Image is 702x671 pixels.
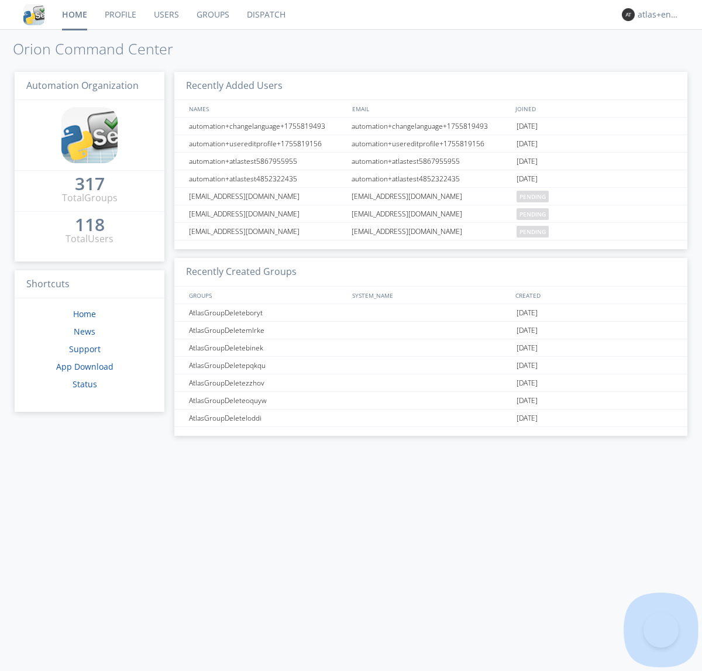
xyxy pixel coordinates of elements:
a: AtlasGroupDeleteboryt[DATE] [174,304,687,322]
span: [DATE] [517,357,538,374]
div: automation+atlastest4852322435 [186,170,348,187]
a: automation+atlastest5867955955automation+atlastest5867955955[DATE] [174,153,687,170]
a: AtlasGroupDeletebinek[DATE] [174,339,687,357]
a: 118 [75,219,105,232]
div: 317 [75,178,105,190]
div: automation+changelanguage+1755819493 [186,118,348,135]
a: automation+atlastest4852322435automation+atlastest4852322435[DATE] [174,170,687,188]
div: automation+atlastest4852322435 [349,170,514,187]
span: pending [517,226,549,238]
a: App Download [56,361,113,372]
div: EMAIL [349,100,512,117]
div: Total Groups [62,191,118,205]
a: 317 [75,178,105,191]
span: [DATE] [517,410,538,427]
a: [EMAIL_ADDRESS][DOMAIN_NAME][EMAIL_ADDRESS][DOMAIN_NAME]pending [174,188,687,205]
div: automation+changelanguage+1755819493 [349,118,514,135]
div: [EMAIL_ADDRESS][DOMAIN_NAME] [186,205,348,222]
a: AtlasGroupDeleteloddi[DATE] [174,410,687,427]
span: Automation Organization [26,79,139,92]
h3: Recently Created Groups [174,258,687,287]
div: [EMAIL_ADDRESS][DOMAIN_NAME] [349,205,514,222]
span: [DATE] [517,304,538,322]
span: pending [517,208,549,220]
span: [DATE] [517,392,538,410]
div: Total Users [66,232,113,246]
a: automation+usereditprofile+1755819156automation+usereditprofile+1755819156[DATE] [174,135,687,153]
div: AtlasGroupDeletepqkqu [186,357,348,374]
div: automation+atlastest5867955955 [349,153,514,170]
a: AtlasGroupDeletezzhov[DATE] [174,374,687,392]
a: automation+changelanguage+1755819493automation+changelanguage+1755819493[DATE] [174,118,687,135]
div: AtlasGroupDeletezzhov [186,374,348,391]
img: cddb5a64eb264b2086981ab96f4c1ba7 [23,4,44,25]
a: [EMAIL_ADDRESS][DOMAIN_NAME][EMAIL_ADDRESS][DOMAIN_NAME]pending [174,223,687,240]
span: [DATE] [517,153,538,170]
div: automation+atlastest5867955955 [186,153,348,170]
span: pending [517,191,549,202]
div: AtlasGroupDeleteloddi [186,410,348,426]
span: [DATE] [517,339,538,357]
div: JOINED [512,100,676,117]
h3: Recently Added Users [174,72,687,101]
div: automation+usereditprofile+1755819156 [349,135,514,152]
div: AtlasGroupDeletebinek [186,339,348,356]
div: 118 [75,219,105,230]
a: Status [73,378,97,390]
a: News [74,326,95,337]
iframe: Toggle Customer Support [643,612,679,648]
span: [DATE] [517,322,538,339]
span: [DATE] [517,135,538,153]
span: [DATE] [517,374,538,392]
div: [EMAIL_ADDRESS][DOMAIN_NAME] [186,223,348,240]
div: automation+usereditprofile+1755819156 [186,135,348,152]
div: atlas+english0001 [638,9,682,20]
div: [EMAIL_ADDRESS][DOMAIN_NAME] [349,188,514,205]
div: GROUPS [186,287,346,304]
div: [EMAIL_ADDRESS][DOMAIN_NAME] [186,188,348,205]
div: [EMAIL_ADDRESS][DOMAIN_NAME] [349,223,514,240]
a: AtlasGroupDeletepqkqu[DATE] [174,357,687,374]
img: 373638.png [622,8,635,21]
h3: Shortcuts [15,270,164,299]
div: AtlasGroupDeletemlrke [186,322,348,339]
a: Support [69,343,101,355]
div: SYSTEM_NAME [349,287,512,304]
div: AtlasGroupDeleteboryt [186,304,348,321]
a: Home [73,308,96,319]
a: AtlasGroupDeletemlrke[DATE] [174,322,687,339]
a: [EMAIL_ADDRESS][DOMAIN_NAME][EMAIL_ADDRESS][DOMAIN_NAME]pending [174,205,687,223]
div: CREATED [512,287,676,304]
span: [DATE] [517,118,538,135]
img: cddb5a64eb264b2086981ab96f4c1ba7 [61,107,118,163]
span: [DATE] [517,170,538,188]
a: AtlasGroupDeleteoquyw[DATE] [174,392,687,410]
div: AtlasGroupDeleteoquyw [186,392,348,409]
div: NAMES [186,100,346,117]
